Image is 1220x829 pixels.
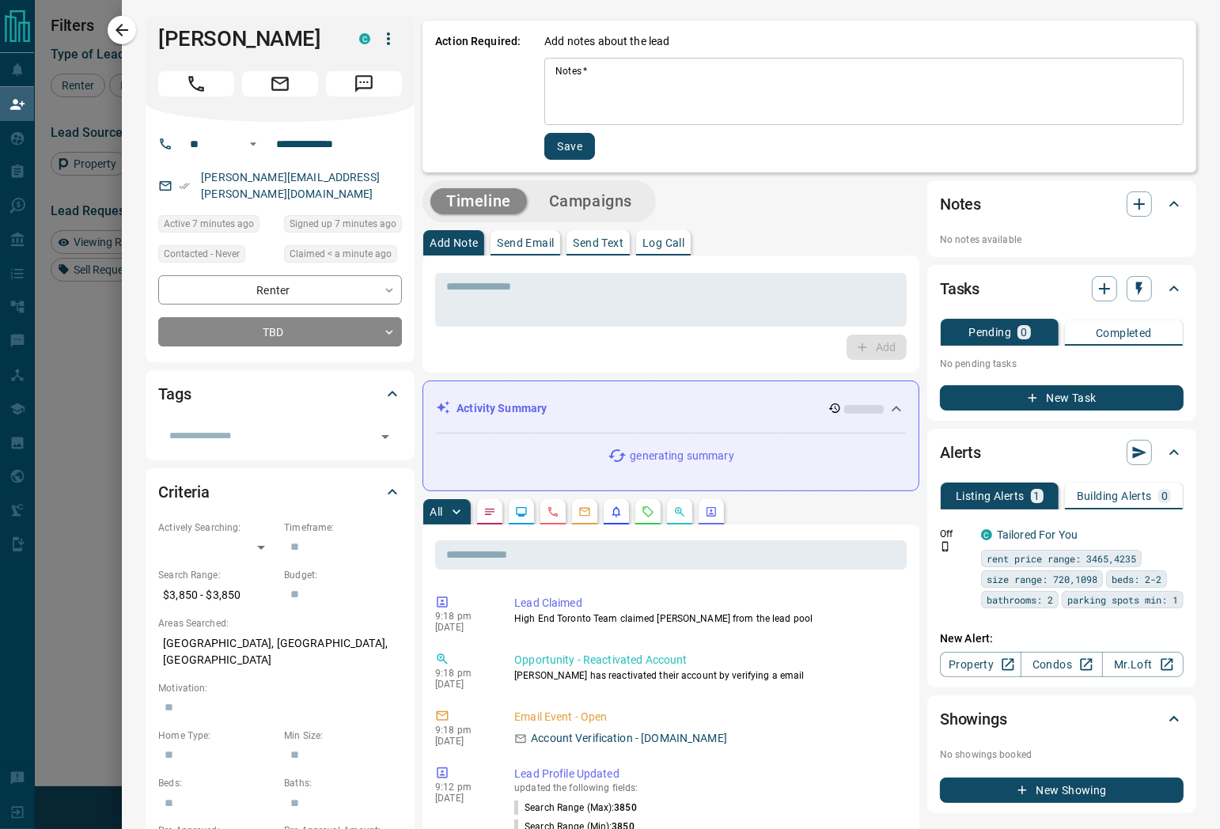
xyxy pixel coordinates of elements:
p: No pending tasks [940,352,1184,376]
p: Baths: [284,776,402,790]
p: 9:18 pm [435,725,491,736]
div: Notes [940,185,1184,223]
p: No showings booked [940,748,1184,762]
div: Sun Sep 14 2025 [284,215,402,237]
span: size range: 720,1098 [987,571,1097,587]
svg: Lead Browsing Activity [515,505,528,518]
button: Save [544,133,595,160]
span: rent price range: 3465,4235 [987,551,1136,566]
p: Actively Searching: [158,520,276,535]
p: [GEOGRAPHIC_DATA], [GEOGRAPHIC_DATA], [GEOGRAPHIC_DATA] [158,630,402,673]
h2: Showings [940,706,1007,732]
div: condos.ca [359,33,370,44]
p: Lead Profile Updated [514,766,900,782]
p: generating summary [630,448,733,464]
button: New Showing [940,778,1184,803]
p: All [430,506,442,517]
p: Areas Searched: [158,616,402,630]
p: Timeframe: [284,520,402,535]
span: Call [158,71,234,97]
h2: Alerts [940,440,981,465]
p: Beds: [158,776,276,790]
p: No notes available [940,233,1184,247]
p: [DATE] [435,622,491,633]
span: Signed up 7 minutes ago [290,216,396,232]
button: Open [374,426,396,448]
p: Lead Claimed [514,595,900,611]
h2: Tasks [940,276,979,301]
p: [PERSON_NAME] has reactivated their account by verifying a email [514,668,900,683]
span: beds: 2-2 [1112,571,1161,587]
a: Tailored For You [997,528,1078,541]
p: Motivation: [158,681,402,695]
div: Activity Summary [436,394,906,423]
p: $3,850 - $3,850 [158,582,276,608]
button: New Task [940,385,1184,411]
p: Send Email [497,237,554,248]
svg: Emails [578,505,591,518]
a: [PERSON_NAME][EMAIL_ADDRESS][PERSON_NAME][DOMAIN_NAME] [201,171,380,200]
div: Sun Sep 14 2025 [284,245,402,267]
div: Tasks [940,270,1184,308]
div: Showings [940,700,1184,738]
a: Mr.Loft [1102,652,1184,677]
h2: Notes [940,191,981,217]
svg: Requests [642,505,654,518]
button: Campaigns [533,188,648,214]
p: Search Range: [158,568,276,582]
div: Renter [158,275,402,305]
p: 9:12 pm [435,782,491,793]
p: Listing Alerts [956,490,1025,502]
p: Opportunity - Reactivated Account [514,652,900,668]
svg: Opportunities [673,505,686,518]
span: Email [242,71,318,97]
div: Tags [158,375,402,413]
span: Message [326,71,402,97]
svg: Push Notification Only [940,541,951,552]
h2: Criteria [158,479,210,505]
span: 3850 [614,802,636,813]
p: Send Text [573,237,623,248]
span: Contacted - Never [164,246,240,262]
svg: Email Verified [179,180,190,191]
p: [DATE] [435,679,491,690]
p: [DATE] [435,736,491,747]
p: Account Verification - [DOMAIN_NAME] [531,730,727,747]
svg: Agent Actions [705,505,718,518]
p: Log Call [642,237,684,248]
svg: Listing Alerts [610,505,623,518]
div: TBD [158,317,402,346]
p: Home Type: [158,729,276,743]
div: Alerts [940,433,1184,471]
p: Completed [1096,327,1152,339]
p: 1 [1034,490,1040,502]
p: Action Required: [435,33,521,160]
div: Sun Sep 14 2025 [158,215,276,237]
p: Budget: [284,568,402,582]
svg: Calls [547,505,559,518]
p: updated the following fields: [514,782,900,793]
p: Min Size: [284,729,402,743]
p: Search Range (Max) : [514,801,637,815]
p: 9:18 pm [435,668,491,679]
p: 0 [1021,327,1027,338]
p: Add Note [430,237,478,248]
a: Property [940,652,1021,677]
p: Email Event - Open [514,709,900,725]
p: Pending [968,327,1011,338]
p: Off [940,527,972,541]
p: [DATE] [435,793,491,804]
p: New Alert: [940,630,1184,647]
span: bathrooms: 2 [987,592,1053,608]
div: condos.ca [981,529,992,540]
p: 0 [1161,490,1168,502]
span: parking spots min: 1 [1067,592,1178,608]
button: Open [244,134,263,153]
p: High End Toronto Team claimed [PERSON_NAME] from the lead pool [514,611,900,626]
h2: Tags [158,381,191,407]
a: Condos [1021,652,1102,677]
p: Add notes about the lead [544,33,669,50]
p: 9:18 pm [435,611,491,622]
p: Building Alerts [1077,490,1152,502]
div: Criteria [158,473,402,511]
